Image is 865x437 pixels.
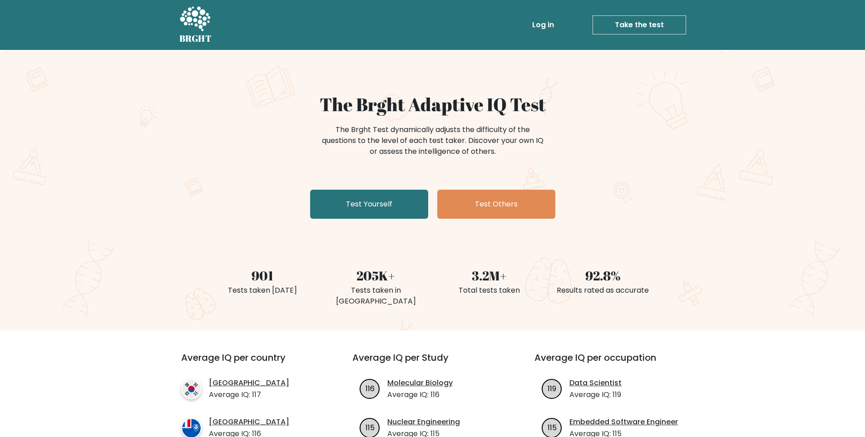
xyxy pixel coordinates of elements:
[438,285,541,296] div: Total tests taken
[593,15,686,34] a: Take the test
[387,417,460,427] a: Nuclear Engineering
[387,389,453,400] p: Average IQ: 116
[437,190,555,219] a: Test Others
[352,352,513,374] h3: Average IQ per Study
[319,124,546,157] div: The Brght Test dynamically adjusts the difficulty of the questions to the level of each test take...
[209,389,289,400] p: Average IQ: 117
[366,422,375,432] text: 115
[325,285,427,307] div: Tests taken in [GEOGRAPHIC_DATA]
[310,190,428,219] a: Test Yourself
[548,383,556,393] text: 119
[569,417,678,427] a: Embedded Software Engineer
[181,352,320,374] h3: Average IQ per country
[548,422,557,432] text: 115
[211,93,654,115] h1: The Brght Adaptive IQ Test
[209,417,289,427] a: [GEOGRAPHIC_DATA]
[209,378,289,388] a: [GEOGRAPHIC_DATA]
[552,266,654,285] div: 92.8%
[569,378,622,388] a: Data Scientist
[211,285,314,296] div: Tests taken [DATE]
[529,16,558,34] a: Log in
[179,33,212,44] h5: BRGHT
[325,266,427,285] div: 205K+
[211,266,314,285] div: 901
[179,4,212,46] a: BRGHT
[387,378,453,388] a: Molecular Biology
[366,383,375,393] text: 116
[181,379,202,399] img: country
[438,266,541,285] div: 3.2M+
[569,389,622,400] p: Average IQ: 119
[534,352,695,374] h3: Average IQ per occupation
[552,285,654,296] div: Results rated as accurate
